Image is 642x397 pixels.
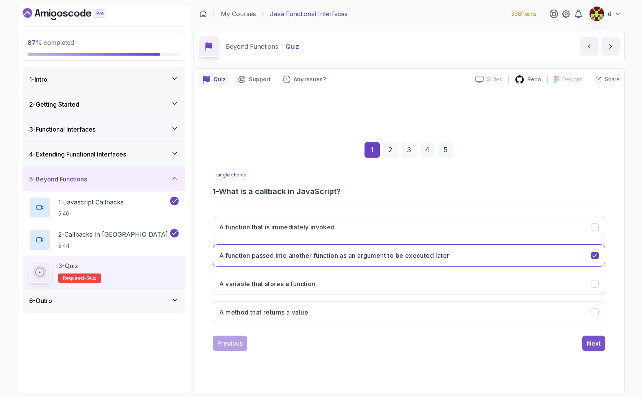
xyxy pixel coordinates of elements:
[29,261,179,283] button: 3-QuizRequired-quiz
[58,210,123,217] p: 5:46
[198,73,230,86] button: quiz button
[29,197,179,218] button: 1-Javascript Callbacks5:46
[294,76,326,83] p: Any issues?
[608,10,611,18] p: d
[86,275,97,281] span: quiz
[23,117,185,142] button: 3-Functional Interfaces
[28,39,74,46] span: completed
[226,42,278,51] p: Beyond Functions
[23,167,185,191] button: 5-Beyond Functions
[199,10,207,18] a: Dashboard
[601,37,620,56] button: next content
[383,142,398,158] div: 2
[219,251,450,260] h3: A function passed into another function as an argument to be executed later
[23,67,185,92] button: 1-Intro
[580,37,598,56] button: previous content
[29,175,87,184] h3: 5 - Beyond Functions
[219,308,309,317] h3: A method that returns a value
[213,170,250,180] p: single choice
[527,76,541,83] p: Repo
[29,100,79,109] h3: 2 - Getting Started
[589,6,622,21] button: user profile imaged
[221,9,256,18] a: My Courses
[487,76,502,83] p: Slides
[213,76,226,83] p: Quiz
[233,73,275,86] button: Support button
[213,301,605,323] button: A method that returns a value
[213,273,605,295] button: A variable that stores a function
[219,222,335,232] h3: A function that is immediately invoked
[286,42,299,51] p: Quiz
[213,186,605,197] h3: 1 - What is a callback in JavaScript?
[562,76,583,83] p: Designs
[29,296,52,305] h3: 6 - Outro
[217,339,243,348] div: Previous
[58,230,168,239] p: 2 - Callbacks In [GEOGRAPHIC_DATA]
[589,76,620,83] button: Share
[509,75,547,84] a: Repo
[605,76,620,83] p: Share
[587,339,601,348] div: Next
[511,10,537,18] p: 368 Points
[213,216,605,238] button: A function that is immediately invoked
[438,142,453,158] div: 5
[278,73,330,86] button: Feedback button
[23,92,185,117] button: 2-Getting Started
[58,198,123,207] p: 1 - Javascript Callbacks
[29,75,48,84] h3: 1 - Intro
[249,76,271,83] p: Support
[589,7,604,21] img: user profile image
[270,9,348,18] p: Java Functional Interfaces
[29,229,179,250] button: 2-Callbacks In [GEOGRAPHIC_DATA]5:44
[213,244,605,267] button: A function passed into another function as an argument to be executed later
[28,39,42,46] span: 87 %
[401,142,417,158] div: 3
[29,150,126,159] h3: 4 - Extending Functional Interfaces
[23,288,185,313] button: 6-Outro
[23,142,185,166] button: 4-Extending Functional Interfaces
[58,242,168,250] p: 5:44
[63,275,86,281] span: Required-
[58,261,78,270] p: 3 - Quiz
[420,142,435,158] div: 4
[365,142,380,158] div: 1
[29,125,95,134] h3: 3 - Functional Interfaces
[23,8,124,20] a: Dashboard
[213,336,247,351] button: Previous
[219,279,315,288] h3: A variable that stores a function
[582,336,605,351] button: Next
